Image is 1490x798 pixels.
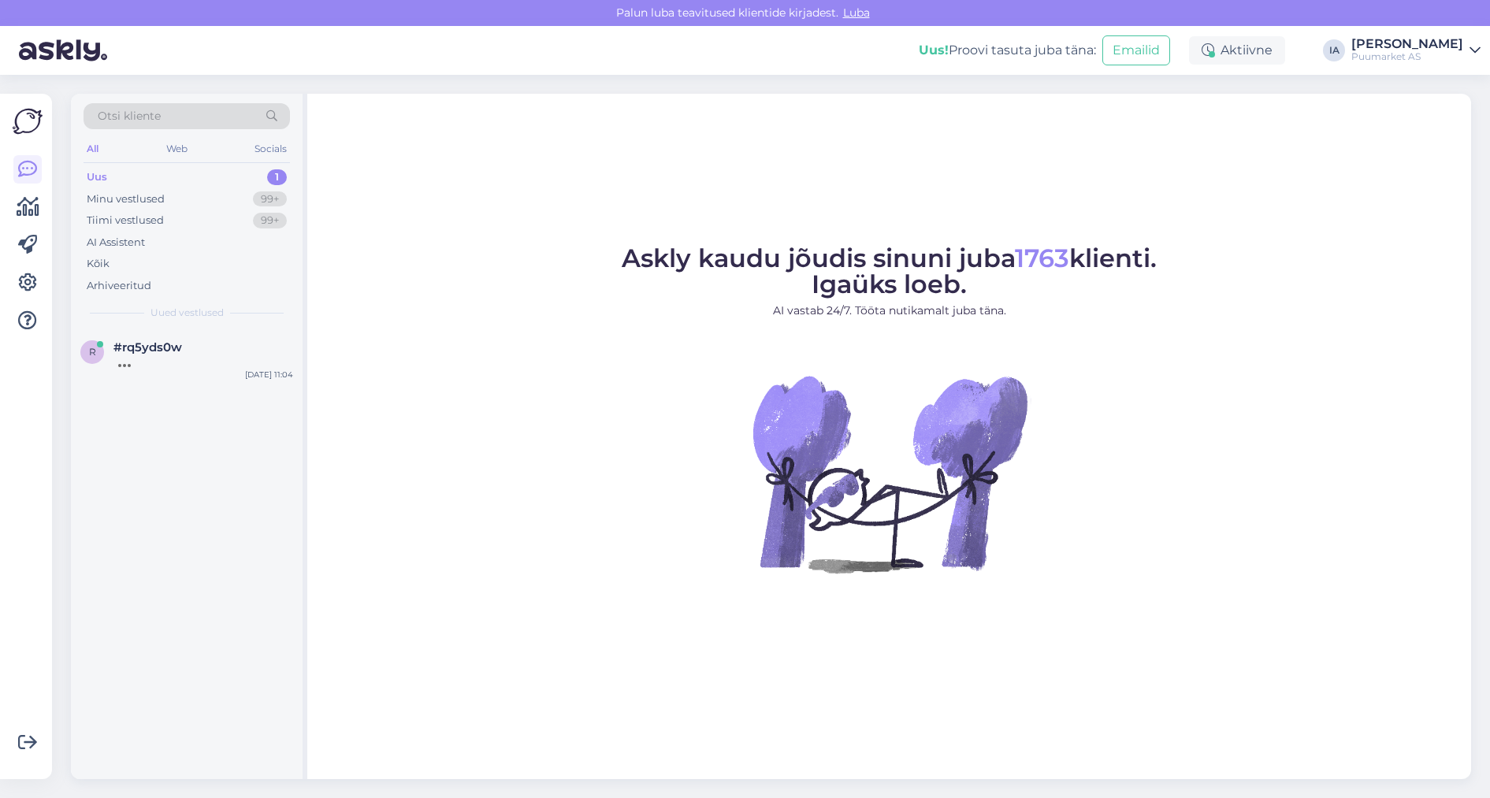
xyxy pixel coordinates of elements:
button: Emailid [1102,35,1170,65]
span: Otsi kliente [98,108,161,124]
img: Askly Logo [13,106,43,136]
span: 1763 [1015,243,1069,273]
span: #rq5yds0w [113,340,182,354]
span: Uued vestlused [150,306,224,320]
img: No Chat active [748,332,1031,615]
div: Aktiivne [1189,36,1285,65]
div: Web [163,139,191,159]
div: 99+ [253,213,287,228]
div: Kõik [87,256,110,272]
p: AI vastab 24/7. Tööta nutikamalt juba täna. [622,302,1157,319]
div: 99+ [253,191,287,207]
span: Askly kaudu jõudis sinuni juba klienti. Igaüks loeb. [622,243,1157,299]
div: All [84,139,102,159]
div: 1 [267,169,287,185]
div: [PERSON_NAME] [1351,38,1463,50]
div: AI Assistent [87,235,145,251]
div: Socials [251,139,290,159]
div: Proovi tasuta juba täna: [919,41,1096,60]
span: r [89,346,96,358]
div: Arhiveeritud [87,278,151,294]
b: Uus! [919,43,949,58]
div: Tiimi vestlused [87,213,164,228]
div: Puumarket AS [1351,50,1463,63]
div: IA [1323,39,1345,61]
a: [PERSON_NAME]Puumarket AS [1351,38,1481,63]
span: Luba [838,6,875,20]
div: Uus [87,169,107,185]
div: Minu vestlused [87,191,165,207]
div: [DATE] 11:04 [245,369,293,380]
